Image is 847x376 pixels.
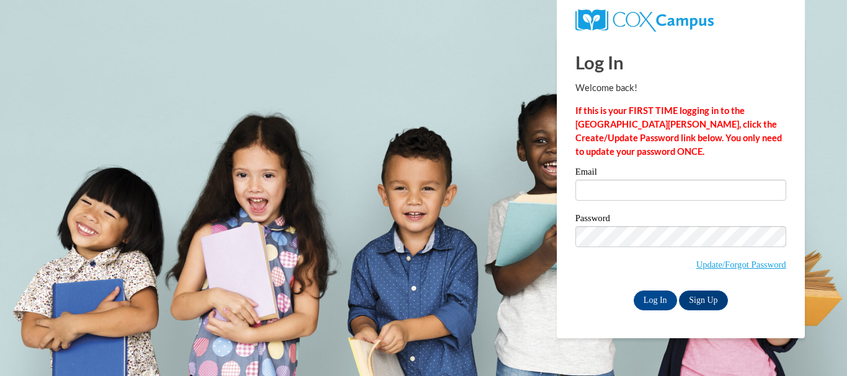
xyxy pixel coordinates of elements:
strong: If this is your FIRST TIME logging in to the [GEOGRAPHIC_DATA][PERSON_NAME], click the Create/Upd... [575,105,782,157]
p: Welcome back! [575,81,786,95]
a: Sign Up [679,291,727,310]
a: COX Campus [575,14,714,25]
img: COX Campus [575,9,714,32]
label: Email [575,167,786,180]
label: Password [575,214,786,226]
h1: Log In [575,50,786,75]
input: Log In [634,291,677,310]
a: Update/Forgot Password [696,260,786,269]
